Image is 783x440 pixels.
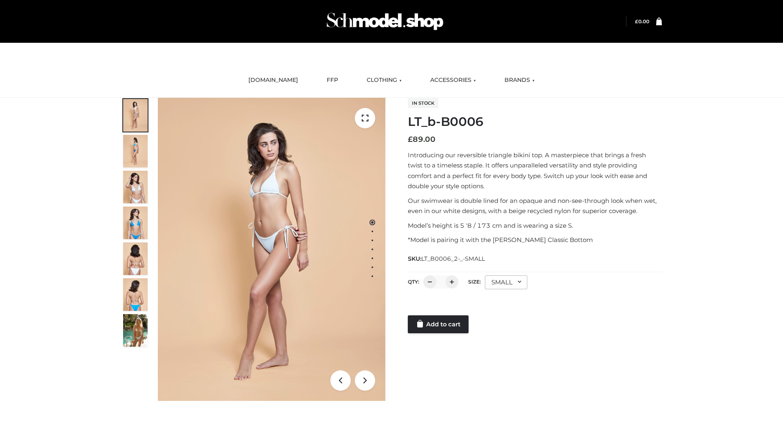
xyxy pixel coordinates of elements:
[158,98,385,401] img: ArielClassicBikiniTop_CloudNine_AzureSky_OW114ECO_1
[408,135,436,144] bdi: 89.00
[408,254,486,264] span: SKU:
[408,220,662,231] p: Model’s height is 5 ‘8 / 173 cm and is wearing a size S.
[123,207,148,239] img: ArielClassicBikiniTop_CloudNine_AzureSky_OW114ECO_4-scaled.jpg
[123,135,148,167] img: ArielClassicBikiniTop_CloudNine_AzureSky_OW114ECO_2-scaled.jpg
[123,242,148,275] img: ArielClassicBikiniTop_CloudNine_AzureSky_OW114ECO_7-scaled.jpg
[468,279,481,285] label: Size:
[635,18,638,24] span: £
[498,71,541,89] a: BRANDS
[408,315,469,333] a: Add to cart
[321,71,344,89] a: FFP
[408,114,662,129] h1: LT_b-B0006
[485,275,527,289] div: SMALL
[424,71,482,89] a: ACCESSORIES
[123,99,148,132] img: ArielClassicBikiniTop_CloudNine_AzureSky_OW114ECO_1-scaled.jpg
[324,5,446,37] img: Schmodel Admin 964
[123,314,148,347] img: Arieltop_CloudNine_AzureSky2.jpg
[408,135,413,144] span: £
[123,278,148,311] img: ArielClassicBikiniTop_CloudNine_AzureSky_OW114ECO_8-scaled.jpg
[408,235,662,245] p: *Model is pairing it with the [PERSON_NAME] Classic Bottom
[242,71,304,89] a: [DOMAIN_NAME]
[408,196,662,216] p: Our swimwear is double lined for an opaque and non-see-through look when wet, even in our white d...
[361,71,408,89] a: CLOTHING
[408,150,662,191] p: Introducing our reversible triangle bikini top. A masterpiece that brings a fresh twist to a time...
[408,279,419,285] label: QTY:
[123,171,148,203] img: ArielClassicBikiniTop_CloudNine_AzureSky_OW114ECO_3-scaled.jpg
[635,18,649,24] a: £0.00
[408,98,438,108] span: In stock
[421,255,485,262] span: LT_B0006_2-_-SMALL
[635,18,649,24] bdi: 0.00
